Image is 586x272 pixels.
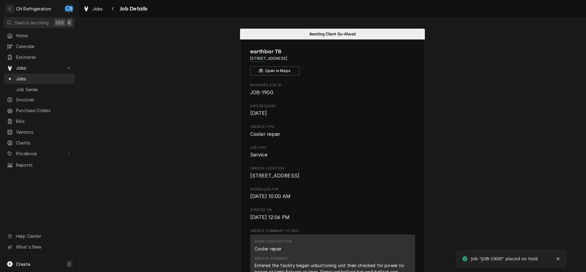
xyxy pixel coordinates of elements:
a: Purchase Orders [4,105,75,116]
button: Search anythingCtrlK [4,17,75,28]
span: Purchase Orders [16,107,72,114]
a: Bills [4,116,75,126]
span: Vendors [16,129,72,135]
span: Service Location [250,166,415,171]
span: Clients [16,140,72,146]
span: Roopairs Job ID [250,83,415,88]
div: Scheduled For [250,187,415,200]
span: Pricebook [16,150,63,157]
div: Chris Hiraga's Avatar [65,4,73,13]
div: CH [65,4,73,13]
a: Go to Pricebook [4,148,75,159]
span: C [68,261,71,267]
span: Jobs [92,6,103,12]
span: Roopairs Job ID [250,89,415,96]
span: [DATE] 12:06 PM [250,214,290,220]
div: CH Refrigeration [16,6,51,12]
span: Name [250,47,415,56]
span: Job Series [16,86,72,93]
div: Cooler repair [254,246,282,252]
button: Navigate back [108,4,118,14]
span: [STREET_ADDRESS] [250,173,300,179]
div: Started On [250,208,415,221]
div: Roopairs Job ID [250,83,415,96]
span: Awaiting Client Go-Ahead [309,32,356,36]
span: Search anything [15,19,49,26]
span: Bills [16,118,72,124]
span: [DATE] [250,110,267,116]
span: K [68,19,71,26]
span: Scheduled For [250,187,415,192]
div: Status [240,29,425,39]
div: Job Type [250,145,415,159]
span: Reports [16,162,72,168]
span: Started On [250,214,415,221]
span: Cooler repair [250,131,280,137]
div: Job "JOB-1900" placed on hold [471,256,538,262]
div: Service Summary [254,256,288,261]
span: Estimates [16,54,72,60]
span: Jobs [16,75,72,82]
span: JOB-1900 [250,90,273,95]
span: Date Received [250,110,415,117]
span: Service Type [250,131,415,138]
a: Job Series [4,84,75,95]
div: Short Description [254,239,292,244]
div: Client Information [250,47,415,75]
a: Estimates [4,52,75,62]
a: Reports [4,160,75,170]
div: Date Received [250,104,415,117]
span: Address [250,56,415,61]
span: Home [16,32,72,39]
span: Service Summary To Date [250,229,415,233]
span: What's New [16,244,71,250]
button: Open in Maps [250,66,299,75]
a: Go to Jobs [4,63,75,73]
a: Calendar [4,41,75,51]
span: Job Details [118,5,148,13]
span: Help Center [16,233,71,239]
span: Job Type [250,151,415,159]
span: Scheduled For [250,193,415,200]
span: Service [250,152,268,158]
a: Jobs [4,74,75,84]
a: Go to Help Center [4,231,75,241]
a: Invoices [4,95,75,105]
span: Started On [250,208,415,213]
span: [DATE] 10:00 AM [250,193,291,199]
a: Go to What's New [4,242,75,252]
span: Ctrl [56,19,64,26]
span: Service Type [250,124,415,129]
span: Create [16,262,30,267]
a: Home [4,30,75,41]
div: C [6,4,14,13]
span: Calendar [16,43,72,50]
a: Clients [4,138,75,148]
span: Service Location [250,172,415,180]
span: Job Type [250,145,415,150]
span: Date Received [250,104,415,109]
div: Service Location [250,166,415,179]
span: Jobs [16,65,63,71]
a: Vendors [4,127,75,137]
div: Service Type [250,124,415,138]
a: Jobs [81,4,105,14]
span: Invoices [16,96,72,103]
